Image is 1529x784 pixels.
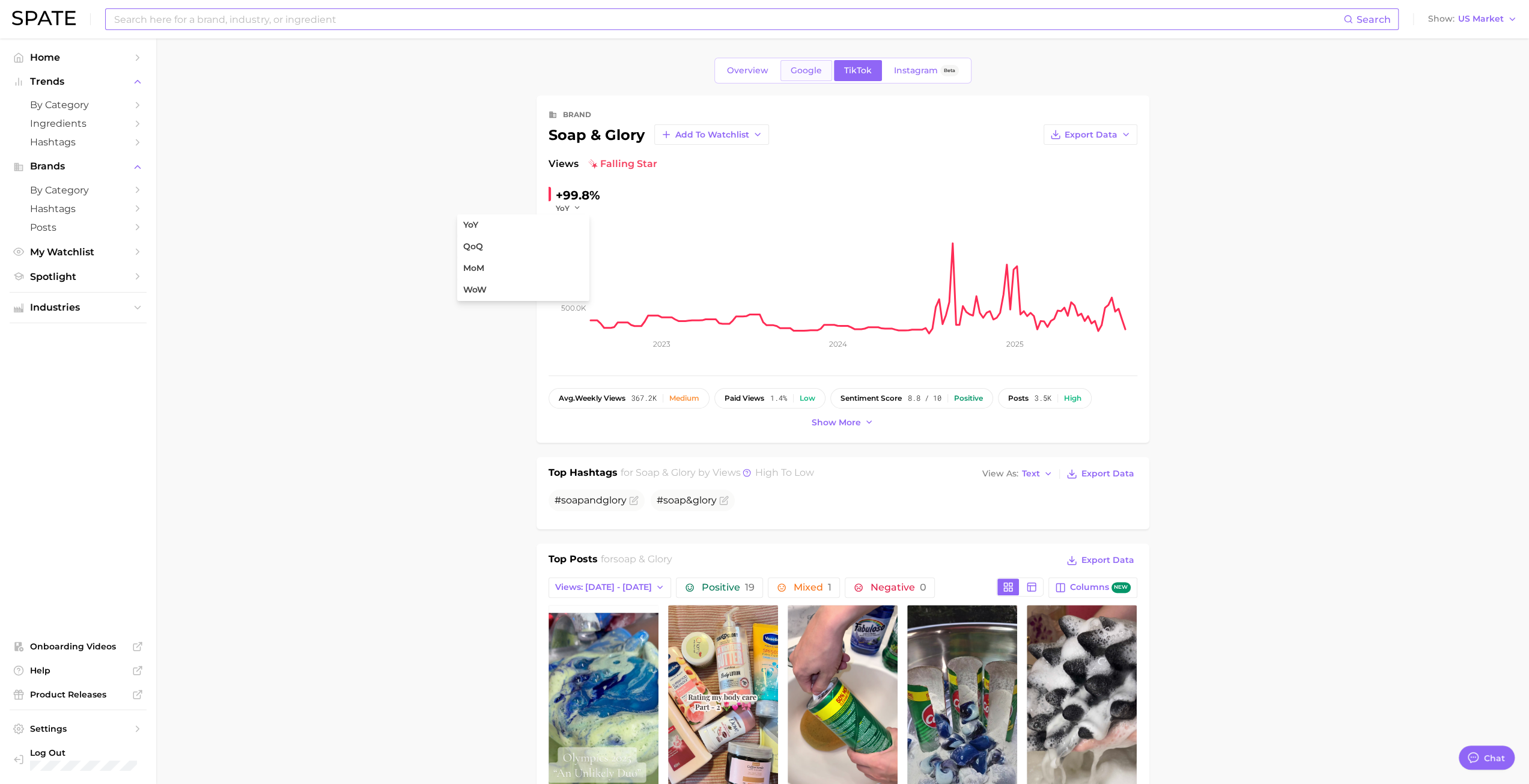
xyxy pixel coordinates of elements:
span: Google [791,65,822,76]
h1: Top Posts [549,552,598,570]
span: Negative [870,583,926,592]
button: Export Data [1063,466,1137,482]
span: Home [30,52,126,63]
span: 19 [744,582,754,593]
a: Help [10,661,147,679]
a: Log out. Currently logged in with e-mail maleeha.hamidi@no7company.com. [10,744,147,774]
a: Posts [10,218,147,237]
span: Mixed [793,583,831,592]
abbr: average [559,394,575,403]
span: Export Data [1065,130,1117,140]
span: soap & glory [613,553,672,565]
div: brand [563,108,591,122]
span: falling star [588,157,657,171]
button: Flag as miscategorized or irrelevant [629,496,639,505]
span: Columns [1069,582,1130,594]
div: +99.8% [556,186,600,205]
span: posts [1008,394,1029,403]
span: Onboarding Videos [30,641,126,652]
a: InstagramBeta [884,60,969,81]
span: Hashtags [30,136,126,148]
span: Text [1022,470,1040,477]
span: 1 [827,582,831,593]
span: 3.5k [1035,394,1051,403]
span: 1.4% [770,394,787,403]
span: Positive [701,583,754,592]
span: Export Data [1081,469,1134,479]
button: Views: [DATE] - [DATE] [549,577,672,598]
h2: for [601,552,672,570]
tspan: 2024 [829,339,847,348]
button: Export Data [1044,124,1137,145]
span: 0 [919,582,926,593]
button: Export Data [1063,552,1137,569]
button: ShowUS Market [1425,11,1520,27]
span: weekly views [559,394,625,403]
span: soap & glory [636,467,696,478]
div: Low [800,394,815,403]
a: Hashtags [10,133,147,151]
tspan: 2023 [652,339,670,348]
span: & [686,494,693,506]
a: Onboarding Videos [10,637,147,655]
span: TikTok [844,65,872,76]
button: paid views1.4%Low [714,388,825,409]
span: paid views [725,394,764,403]
span: new [1111,582,1131,594]
a: TikTok [834,60,882,81]
span: Product Releases [30,689,126,700]
a: My Watchlist [10,243,147,261]
a: by Category [10,181,147,199]
span: View As [982,470,1018,477]
button: Trends [10,73,147,91]
span: 367.2k [631,394,657,403]
span: Help [30,665,126,676]
span: YoY [556,203,570,213]
div: Positive [954,394,983,403]
span: Brands [30,161,126,172]
span: # and [555,494,627,506]
button: Industries [10,299,147,317]
ul: YoY [457,214,589,301]
span: Settings [30,723,126,734]
img: SPATE [12,11,76,25]
span: by Category [30,184,126,196]
input: Search here for a brand, industry, or ingredient [113,9,1343,29]
button: Add to Watchlist [654,124,769,145]
button: Brands [10,157,147,175]
button: sentiment score8.8 / 10Positive [830,388,993,409]
button: YoY [556,203,582,213]
span: soap [561,494,584,506]
span: high to low [755,467,814,478]
img: falling star [588,159,598,169]
a: Settings [10,720,147,738]
a: Google [780,60,832,81]
span: Beta [944,65,955,76]
span: My Watchlist [30,246,126,258]
span: soap [663,494,686,506]
a: Overview [717,60,779,81]
button: posts3.5kHigh [998,388,1092,409]
span: Views [549,157,579,171]
button: Columnsnew [1048,577,1137,598]
h2: for by Views [621,466,814,482]
span: Search [1357,14,1391,25]
span: # [657,494,717,506]
span: Views: [DATE] - [DATE] [555,582,652,592]
span: US Market [1458,16,1504,22]
span: Overview [727,65,768,76]
div: High [1064,394,1081,403]
a: by Category [10,96,147,114]
a: Product Releases [10,685,147,703]
span: Instagram [894,65,938,76]
a: Spotlight [10,267,147,286]
span: Spotlight [30,271,126,282]
span: Show [1428,16,1455,22]
span: QoQ [463,242,483,252]
span: glory [693,494,717,506]
span: by Category [30,99,126,111]
div: soap & glory [549,124,769,145]
button: avg.weekly views367.2kMedium [549,388,710,409]
span: Industries [30,302,126,313]
span: Export Data [1081,555,1134,565]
